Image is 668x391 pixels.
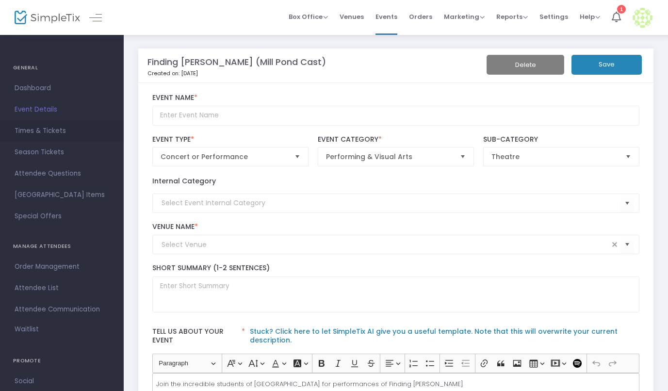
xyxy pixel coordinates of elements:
input: Select Venue [162,240,609,250]
span: Social [15,375,109,388]
span: Times & Tickets [15,125,109,137]
button: Select [620,235,634,255]
label: Sub-Category [483,135,639,144]
span: Order Management [15,261,109,273]
h4: MANAGE ATTENDEES [13,237,111,256]
span: Event Details [15,103,109,116]
span: clear [609,239,620,250]
span: Events [375,4,397,29]
p: Join the incredible students of [GEOGRAPHIC_DATA] for performances of Finding [PERSON_NAME] [156,379,635,389]
span: Settings [539,4,568,29]
span: Paragraph [159,358,209,369]
input: Enter Event Name [152,106,640,126]
button: Delete [487,55,564,75]
span: Orders [409,4,432,29]
input: Select Event Internal Category [162,198,621,208]
h4: PROMOTE [13,351,111,371]
span: Dashboard [15,82,109,95]
span: Performing & Visual Arts [326,152,452,162]
button: Select [456,147,470,166]
p: Created on: [DATE] [147,69,479,78]
a: Stuck? Click here to let SimpleTix AI give you a useful template. Note that this will overwrite y... [250,326,618,345]
span: Special Offers [15,210,109,223]
label: Tell us about your event [147,322,644,354]
button: Select [620,193,634,213]
span: Attendee List [15,282,109,294]
label: Venue Name [152,223,640,231]
span: Box Office [289,12,328,21]
span: Help [580,12,600,21]
button: Paragraph [154,356,220,371]
label: Internal Category [152,176,216,186]
span: Concert or Performance [161,152,287,162]
button: Save [571,55,642,75]
span: Season Tickets [15,146,109,159]
span: Short Summary (1-2 Sentences) [152,263,270,273]
div: Editor toolbar [152,354,640,373]
span: Waitlist [15,325,39,334]
span: Venues [340,4,364,29]
span: Theatre [491,152,618,162]
h4: GENERAL [13,58,111,78]
span: Attendee Questions [15,167,109,180]
button: Select [621,147,635,166]
label: Event Name [152,94,640,102]
m-panel-title: Finding [PERSON_NAME] (Mill Pond Cast) [147,55,326,68]
span: [GEOGRAPHIC_DATA] Items [15,189,109,201]
button: Select [291,147,304,166]
label: Event Category [318,135,474,144]
span: Attendee Communication [15,303,109,316]
span: Marketing [444,12,485,21]
label: Event Type [152,135,309,144]
div: 1 [617,5,626,14]
span: Reports [496,12,528,21]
